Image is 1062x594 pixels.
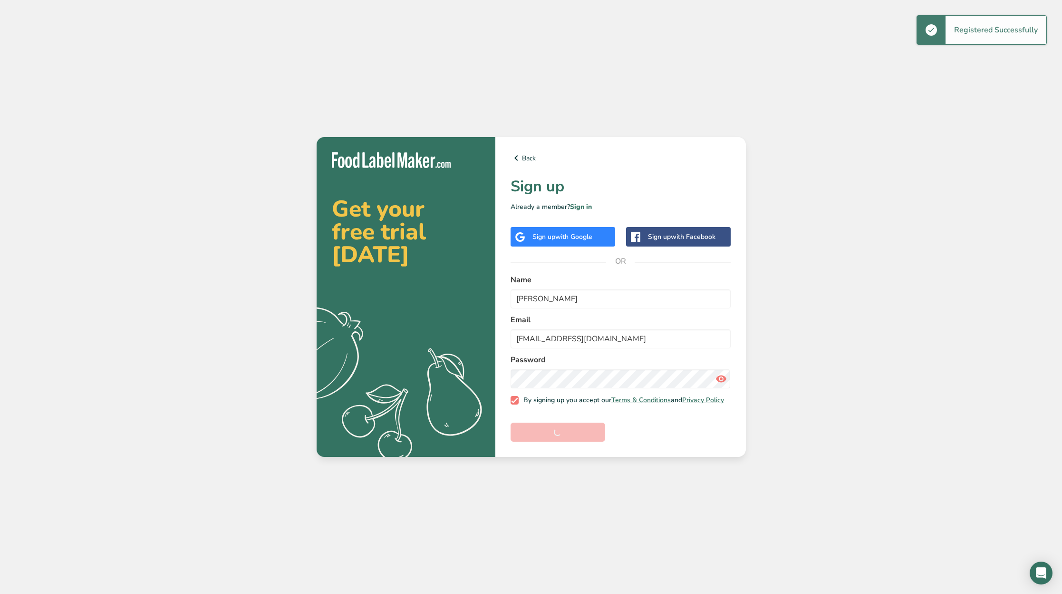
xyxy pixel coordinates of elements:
[682,396,724,405] a: Privacy Policy
[511,175,731,198] h1: Sign up
[1030,562,1052,584] div: Open Intercom Messenger
[611,396,671,405] a: Terms & Conditions
[946,16,1046,44] div: Registered Successfully
[511,314,731,326] label: Email
[570,202,592,211] a: Sign in
[332,152,451,168] img: Food Label Maker
[519,396,724,405] span: By signing up you accept our and
[555,232,592,241] span: with Google
[648,232,715,242] div: Sign up
[606,247,635,276] span: OR
[511,289,731,308] input: John Doe
[511,202,731,212] p: Already a member?
[532,232,592,242] div: Sign up
[511,274,731,286] label: Name
[332,198,480,266] h2: Get your free trial [DATE]
[511,329,731,348] input: email@example.com
[511,152,731,164] a: Back
[511,354,731,366] label: Password
[671,232,715,241] span: with Facebook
